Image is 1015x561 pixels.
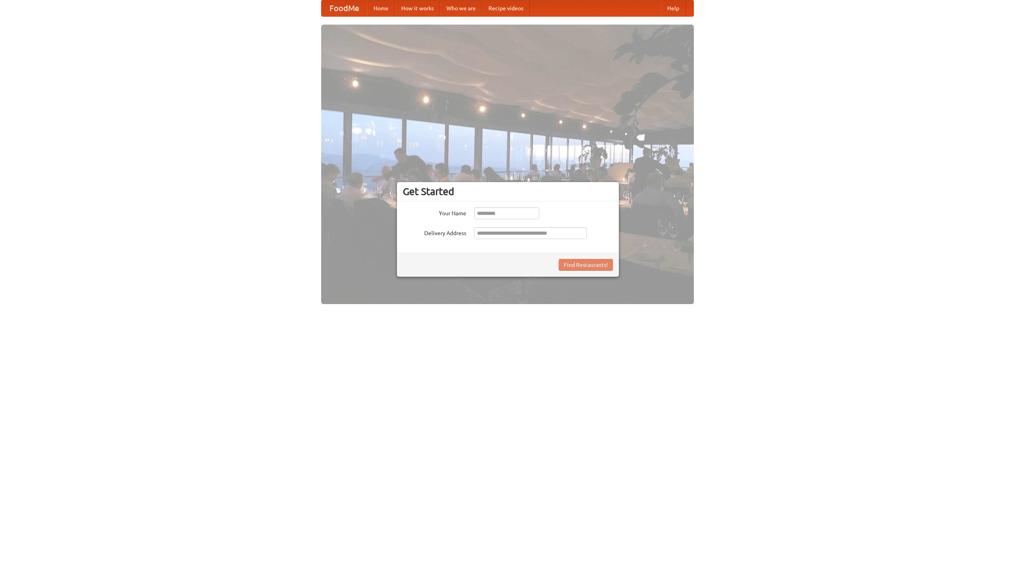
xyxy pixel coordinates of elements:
button: Find Restaurants! [559,259,613,271]
a: FoodMe [322,0,367,16]
h3: Get Started [403,186,613,197]
a: Home [367,0,395,16]
a: Help [661,0,686,16]
label: Your Name [403,207,466,217]
a: How it works [395,0,440,16]
a: Who we are [440,0,482,16]
a: Recipe videos [482,0,530,16]
label: Delivery Address [403,227,466,237]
